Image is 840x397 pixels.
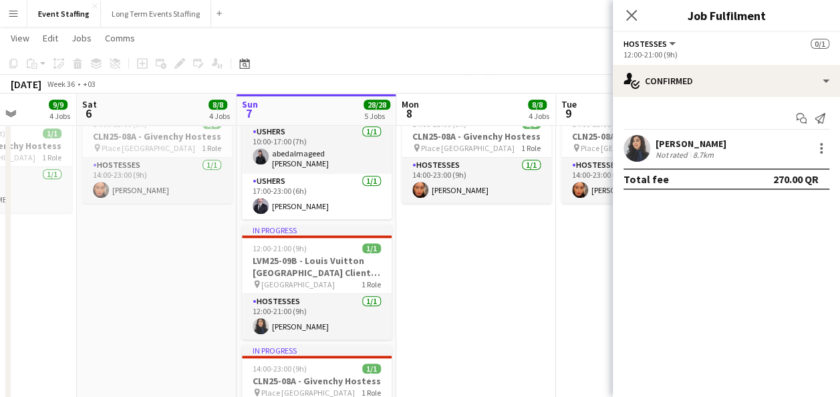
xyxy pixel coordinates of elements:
span: Mon [402,98,419,110]
span: 1/1 [362,243,381,253]
app-card-role: Ushers1/110:00-17:00 (7h)abedalmageed [PERSON_NAME] [242,124,392,174]
button: Hostesses [623,39,678,49]
span: Tue [561,98,577,110]
span: Jobs [72,32,92,44]
div: Confirmed [613,65,840,97]
a: Edit [37,29,63,47]
app-job-card: 14:00-23:00 (9h)1/1CLN25-08A - Givenchy Hostess Place [GEOGRAPHIC_DATA]1 RoleHostesses1/114:00-23... [82,111,232,203]
span: 14:00-23:00 (9h) [253,364,307,374]
span: 8/8 [208,100,227,110]
div: 4 Jobs [209,111,230,121]
span: 9/9 [49,100,67,110]
div: [PERSON_NAME] [656,138,726,150]
span: 28/28 [364,100,390,110]
app-job-card: In progress12:00-21:00 (9h)1/1LVM25-09B - Louis Vuitton [GEOGRAPHIC_DATA] Client Advisor [GEOGRAP... [242,225,392,340]
div: 270.00 QR [773,172,819,186]
span: Sun [242,98,258,110]
app-card-role: Hostesses1/112:00-21:00 (9h)[PERSON_NAME] [242,294,392,340]
h3: CLN25-08A - Givenchy Hostess [561,130,711,142]
span: Place [GEOGRAPHIC_DATA] [421,143,515,153]
div: Not rated [656,150,690,160]
app-job-card: 14:00-23:00 (9h)1/1CLN25-08A - Givenchy Hostess Place [GEOGRAPHIC_DATA]1 RoleHostesses1/114:00-23... [561,111,711,203]
a: Jobs [66,29,97,47]
div: Total fee [623,172,669,186]
div: In progress [242,345,392,356]
span: 12:00-21:00 (9h) [253,243,307,253]
span: 1 Role [42,152,61,162]
span: 1 Role [202,143,221,153]
div: 4 Jobs [529,111,549,121]
span: Comms [105,32,135,44]
div: [DATE] [11,78,41,91]
a: Comms [100,29,140,47]
app-card-role: Hostesses1/114:00-23:00 (9h)[PERSON_NAME] [82,158,232,203]
app-job-card: 14:00-23:00 (9h)1/1CLN25-08A - Givenchy Hostess Place [GEOGRAPHIC_DATA]1 RoleHostesses1/114:00-23... [402,111,551,203]
h3: CLN25-08A - Givenchy Hostess [402,130,551,142]
span: Edit [43,32,58,44]
h3: Job Fulfilment [613,7,840,24]
div: +03 [83,79,96,89]
app-job-card: In progress10:00-23:00 (13h)2/2UNV25-09A - Dukhan Bank Ushers Vendome Mall2 RolesUshers1/110:00-1... [242,55,392,219]
span: Place [GEOGRAPHIC_DATA] [102,143,195,153]
app-card-role: Hostesses1/114:00-23:00 (9h)[PERSON_NAME] [561,158,711,203]
span: 8 [400,106,419,121]
span: 1 Role [362,279,381,289]
div: 8.7km [690,150,716,160]
span: View [11,32,29,44]
span: [GEOGRAPHIC_DATA] [261,279,335,289]
div: 12:00-21:00 (9h) [623,49,829,59]
a: View [5,29,35,47]
button: Long Term Events Staffing [101,1,211,27]
app-card-role: Hostesses1/114:00-23:00 (9h)[PERSON_NAME] [402,158,551,203]
span: 1/1 [362,364,381,374]
span: Week 36 [44,79,78,89]
div: 4 Jobs [49,111,70,121]
span: Place [GEOGRAPHIC_DATA] [581,143,674,153]
span: Hostesses [623,39,667,49]
button: Event Staffing [27,1,101,27]
span: 0/1 [811,39,829,49]
h3: CLN25-08A - Givenchy Hostess [82,130,232,142]
h3: LVM25-09B - Louis Vuitton [GEOGRAPHIC_DATA] Client Advisor [242,255,392,279]
span: 6 [80,106,97,121]
div: In progress [242,225,392,235]
h3: CLN25-08A - Givenchy Hostess [242,375,392,387]
span: Sat [82,98,97,110]
span: 1/1 [43,128,61,138]
app-card-role: Ushers1/117:00-23:00 (6h)[PERSON_NAME] [242,174,392,219]
div: 5 Jobs [364,111,390,121]
span: 9 [559,106,577,121]
span: 1 Role [521,143,541,153]
span: 7 [240,106,258,121]
span: 8/8 [528,100,547,110]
